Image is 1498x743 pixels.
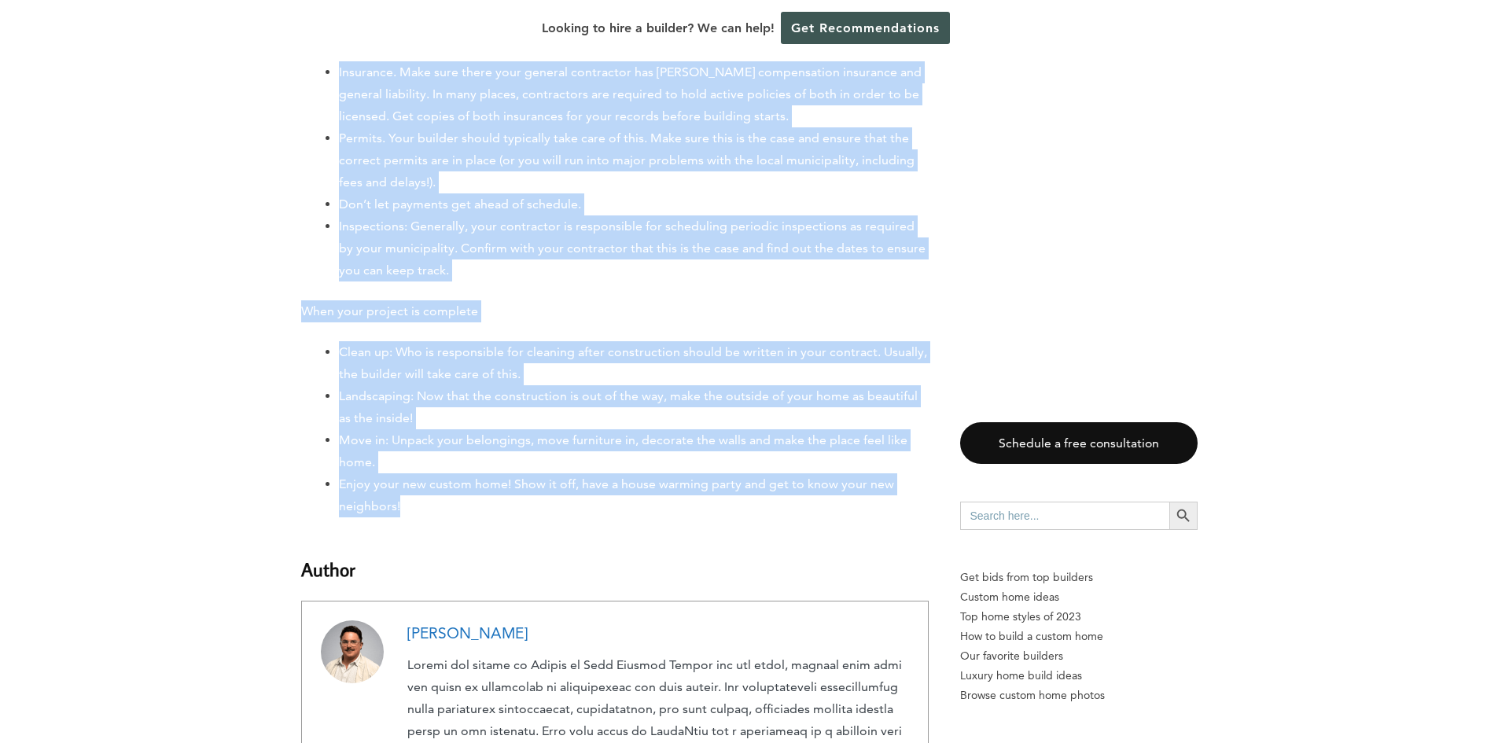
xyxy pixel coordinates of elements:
h3: Author [301,536,929,583]
li: Insurance. Make sure there your general contractor has [PERSON_NAME] compensation insurance and g... [339,61,929,127]
li: Permits. Your builder should typically take care of this. Make sure this is the case and ensure t... [339,127,929,193]
a: Luxury home build ideas [960,666,1198,686]
p: When your project is complete [301,300,929,322]
li: Landscaping: Now that the construction is out of the way, make the outside of your home as beauti... [339,385,929,429]
li: Move in: Unpack your belongings, move furniture in, decorate the walls and make the place feel li... [339,429,929,473]
p: Get bids from top builders [960,568,1198,587]
a: How to build a custom home [960,627,1198,646]
a: Our favorite builders [960,646,1198,666]
a: Get Recommendations [781,12,950,44]
svg: Search [1175,507,1192,524]
li: Clean up: Who is responsible for cleaning after construction should be written in your contract. ... [339,341,929,385]
a: Browse custom home photos [960,686,1198,705]
li: Enjoy your new custom home! Show it off, have a house warming party and get to know your new neig... [339,473,929,517]
a: Schedule a free consultation [960,422,1198,464]
li: Don’t let payments get ahead of schedule. [339,193,929,215]
li: Inspections: Generally, your contractor is responsible for scheduling periodic inspections as req... [339,215,929,281]
a: Top home styles of 2023 [960,607,1198,627]
a: [PERSON_NAME] [407,624,528,642]
input: Search here... [960,502,1169,530]
iframe: Drift Widget Chat Controller [1419,664,1479,724]
a: Custom home ideas [960,587,1198,607]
